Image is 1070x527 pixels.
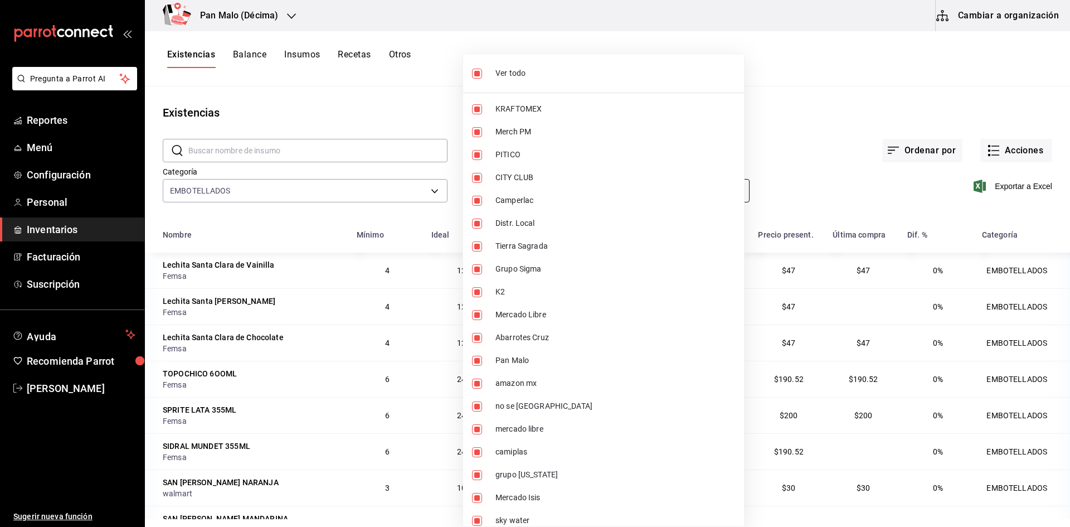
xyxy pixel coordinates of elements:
[495,172,735,183] span: CITY CLUB
[495,263,735,275] span: Grupo Sigma
[495,217,735,229] span: Distr. Local
[495,332,735,344] span: Abarrotes Cruz
[495,149,735,161] span: PITICO
[495,126,735,138] span: Merch PM
[495,469,735,481] span: grupo [US_STATE]
[495,103,735,115] span: KRAFTOMEX
[495,309,735,321] span: Mercado Libre
[495,195,735,206] span: Camperlac
[495,355,735,366] span: Pan Malo
[495,423,735,435] span: mercado libre
[495,240,735,252] span: Tierra Sagrada
[495,515,735,526] span: sky water
[495,492,735,504] span: Mercado Isis
[495,67,735,79] span: Ver todo
[495,400,735,412] span: no se [GEOGRAPHIC_DATA]
[495,378,735,389] span: amazon mx
[495,446,735,458] span: camiplas
[495,286,735,298] span: K2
